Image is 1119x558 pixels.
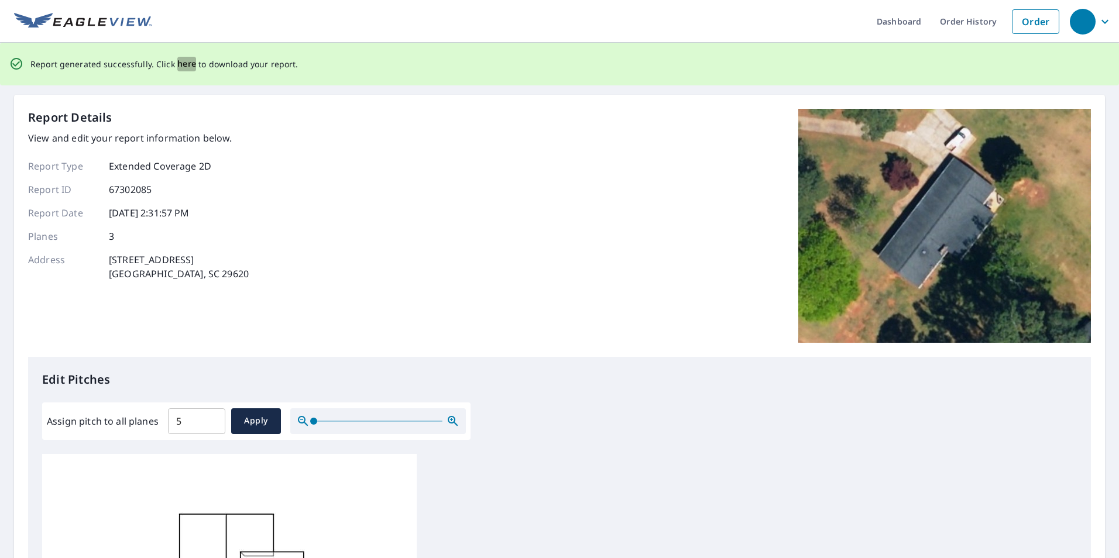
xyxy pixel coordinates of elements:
p: [STREET_ADDRESS] [GEOGRAPHIC_DATA], SC 29620 [109,253,249,281]
p: Extended Coverage 2D [109,159,211,173]
p: Report ID [28,182,98,197]
span: Apply [241,414,272,428]
button: Apply [231,408,281,434]
p: Planes [28,229,98,243]
p: [DATE] 2:31:57 PM [109,206,190,220]
p: Report Details [28,109,112,126]
a: Order [1012,9,1059,34]
p: 3 [109,229,114,243]
p: Address [28,253,98,281]
p: Report Type [28,159,98,173]
p: Report generated successfully. Click to download your report. [30,57,298,71]
p: Edit Pitches [42,371,1077,388]
p: 67302085 [109,182,152,197]
label: Assign pitch to all planes [47,414,159,428]
button: here [177,57,197,71]
input: 00.0 [168,405,225,438]
img: Top image [798,109,1091,343]
p: View and edit your report information below. [28,131,249,145]
img: EV Logo [14,13,152,30]
p: Report Date [28,206,98,220]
